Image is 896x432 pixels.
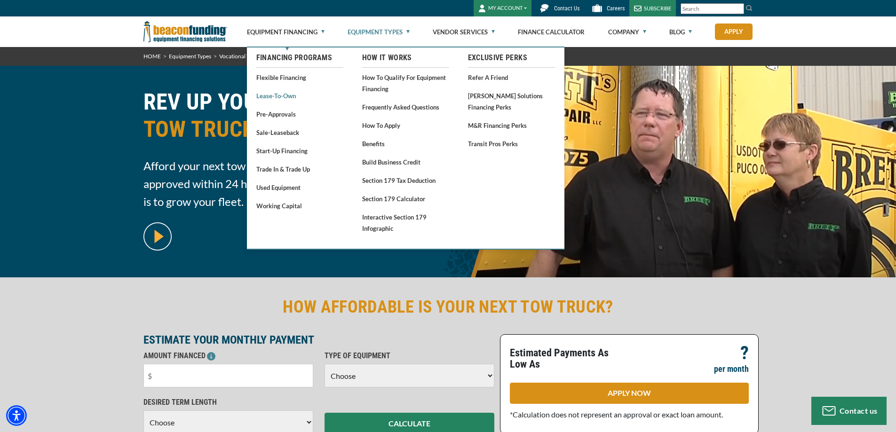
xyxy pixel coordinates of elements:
a: Trade In & Trade Up [256,163,343,175]
a: Company [608,17,646,47]
a: How to Apply [362,119,449,131]
a: Apply [715,24,753,40]
span: Afford your next tow truck with a low monthly payment. Get approved within 24 hours. Watch the vi... [143,157,443,211]
h1: REV UP YOUR BUSINESS [143,88,443,150]
a: Benefits [362,138,449,149]
a: Clear search text [734,5,742,13]
a: Pre-approvals [256,108,343,120]
a: Section 179 Tax Deduction [362,174,449,186]
button: Contact us [811,397,887,425]
a: Equipment Types [348,17,410,47]
p: per month [714,363,749,375]
span: *Calculation does not represent an approval or exact loan amount. [510,410,723,419]
a: Refer a Friend [468,71,555,83]
img: video modal pop-up play button [143,222,172,251]
div: Accessibility Menu [6,405,27,426]
a: M&R Financing Perks [468,119,555,131]
p: TYPE OF EQUIPMENT [325,350,494,361]
p: AMOUNT FINANCED [143,350,313,361]
a: Build Business Credit [362,156,449,168]
a: Blog [669,17,692,47]
span: Contact us [840,406,878,415]
h2: HOW AFFORDABLE IS YOUR NEXT TOW TRUCK? [143,296,753,318]
a: How It Works [362,52,449,63]
a: Vendor Services [433,17,495,47]
a: [PERSON_NAME] Solutions Financing Perks [468,90,555,113]
a: Interactive Section 179 Infographic [362,211,449,234]
a: Section 179 Calculator [362,193,449,204]
a: How to Qualify for Equipment Financing [362,71,449,94]
a: Flexible Financing [256,71,343,83]
a: Lease-To-Own [256,90,343,102]
a: Frequently Asked Questions [362,101,449,113]
a: Transit Pros Perks [468,138,555,149]
span: TOW TRUCK FINANCING [143,116,443,143]
span: Contact Us [554,5,579,12]
a: HOME [143,53,161,60]
a: Exclusive Perks [468,52,555,63]
a: Working Capital [256,200,343,212]
a: Finance Calculator [518,17,585,47]
a: APPLY NOW [510,383,749,404]
p: DESIRED TERM LENGTH [143,397,313,408]
a: Used Equipment [256,181,343,193]
a: Equipment Financing [247,17,325,47]
img: Beacon Funding Corporation logo [143,16,227,47]
p: ? [740,347,749,359]
span: Careers [607,5,625,12]
a: Sale-Leaseback [256,126,343,138]
a: Vocational Trucks [219,53,263,60]
img: Search [745,4,753,12]
a: Equipment Types [169,53,211,60]
a: Start-Up Financing [256,145,343,157]
input: Search [681,3,744,14]
input: $ [143,364,313,387]
a: Financing Programs [256,52,343,63]
p: ESTIMATE YOUR MONTHLY PAYMENT [143,334,494,346]
p: Estimated Payments As Low As [510,347,624,370]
